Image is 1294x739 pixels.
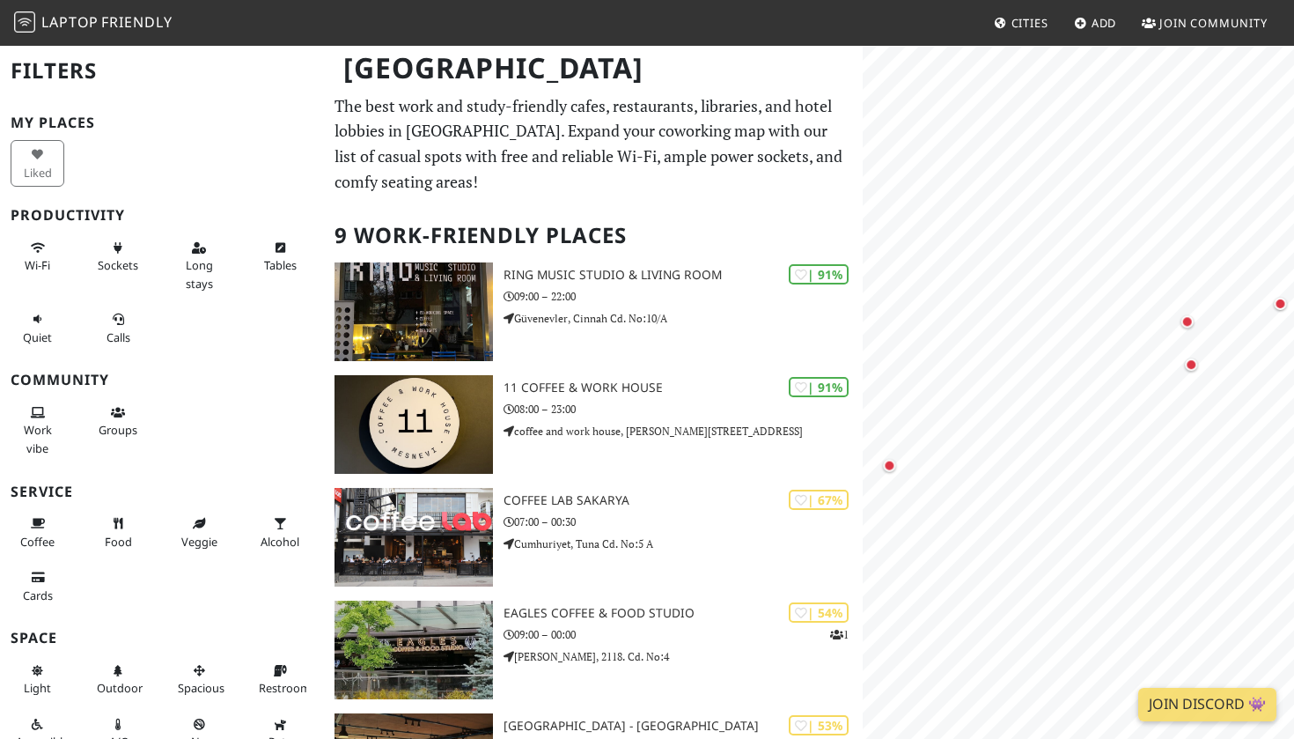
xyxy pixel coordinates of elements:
button: Wi-Fi [11,233,64,280]
span: People working [24,422,52,455]
button: Restroom [254,656,307,703]
img: Eagles Coffee & Food Studio [335,601,493,699]
p: The best work and study-friendly cafes, restaurants, libraries, and hotel lobbies in [GEOGRAPHIC_... [335,93,853,195]
span: Alcohol [261,534,299,550]
h3: Productivity [11,207,313,224]
span: Work-friendly tables [264,257,297,273]
div: Map marker [1177,311,1198,332]
button: Spacious [173,656,226,703]
button: Coffee [11,509,64,556]
a: Add [1067,7,1124,39]
a: Eagles Coffee & Food Studio | 54% 1 Eagles Coffee & Food Studio 09:00 – 00:00 [PERSON_NAME], 2118... [324,601,864,699]
button: Food [92,509,145,556]
p: 07:00 – 00:30 [504,514,863,530]
img: Coffee Lab Sakarya [335,488,493,587]
button: Alcohol [254,509,307,556]
h1: [GEOGRAPHIC_DATA] [329,44,860,92]
p: 09:00 – 22:00 [504,288,863,305]
button: Calls [92,305,145,351]
h3: [GEOGRAPHIC_DATA] - [GEOGRAPHIC_DATA] [504,719,863,734]
a: Ring Music Studio & Living Room | 91% Ring Music Studio & Living Room 09:00 – 22:00 Güvenevler, C... [324,262,864,361]
div: | 91% [789,377,849,397]
button: Outdoor [92,656,145,703]
button: Veggie [173,509,226,556]
h3: Eagles Coffee & Food Studio [504,606,863,621]
a: Cities [987,7,1055,39]
span: Friendly [101,12,172,32]
div: Map marker [1180,354,1202,375]
p: [PERSON_NAME], 2118. Cd. No:4 [504,648,863,665]
span: Outdoor area [97,680,143,696]
a: Join Community [1135,7,1275,39]
span: Add [1092,15,1117,31]
p: 09:00 – 00:00 [504,626,863,643]
span: Join Community [1159,15,1268,31]
span: Stable Wi-Fi [25,257,50,273]
span: Group tables [99,422,137,438]
span: Video/audio calls [107,329,130,345]
p: 1 [830,626,849,643]
span: Cities [1011,15,1048,31]
span: Food [105,534,132,550]
h2: 9 Work-Friendly Places [335,209,853,262]
div: | 67% [789,490,849,510]
button: Tables [254,233,307,280]
span: Laptop [41,12,99,32]
a: Join Discord 👾 [1138,688,1276,721]
h3: Space [11,630,313,647]
p: coffee and work house, [PERSON_NAME][STREET_ADDRESS] [504,423,863,440]
p: 08:00 – 23:00 [504,401,863,418]
h3: Ring Music Studio & Living Room [504,268,863,283]
h3: 11 Coffee & Work House [504,381,863,395]
img: LaptopFriendly [14,11,35,33]
span: Coffee [20,534,55,550]
h3: Service [11,484,313,500]
img: 11 Coffee & Work House [335,375,493,474]
a: Coffee Lab Sakarya | 67% Coffee Lab Sakarya 07:00 – 00:30 Cumhuriyet, Tuna Cd. No:5 A [324,488,864,587]
span: Credit cards [23,588,53,603]
p: Cumhuriyet, Tuna Cd. No:5 A [504,536,863,552]
h3: My Places [11,115,313,131]
button: Quiet [11,305,64,351]
button: Light [11,656,64,703]
a: 11 Coffee & Work House | 91% 11 Coffee & Work House 08:00 – 23:00 coffee and work house, [PERSON_... [324,375,864,474]
span: Spacious [178,680,224,696]
div: | 53% [789,715,849,735]
span: Restroom [259,680,311,696]
a: LaptopFriendly LaptopFriendly [14,8,173,39]
h3: Community [11,372,313,388]
img: Ring Music Studio & Living Room [335,262,493,361]
button: Long stays [173,233,226,298]
h2: Filters [11,44,313,98]
button: Cards [11,563,64,610]
div: | 54% [789,602,849,623]
div: Map marker [1269,293,1290,314]
div: Map marker [879,454,900,476]
p: Güvenevler, Cinnah Cd. No:10/A [504,310,863,327]
button: Work vibe [11,398,64,462]
span: Power sockets [98,257,138,273]
div: | 91% [789,264,849,285]
span: Veggie [181,534,217,550]
span: Natural light [24,680,51,696]
button: Sockets [92,233,145,280]
span: Long stays [186,257,213,291]
h3: Coffee Lab Sakarya [504,493,863,508]
span: Quiet [23,329,52,345]
button: Groups [92,398,145,445]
